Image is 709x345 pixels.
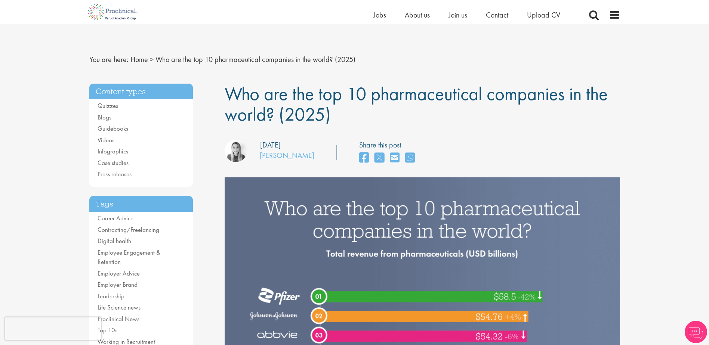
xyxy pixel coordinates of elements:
[98,248,160,266] a: Employee Engagement & Retention
[98,113,111,121] a: Blogs
[405,10,430,20] a: About us
[98,159,129,167] a: Case studies
[359,140,419,150] label: Share this post
[98,214,133,222] a: Career Advice
[98,326,117,334] a: Top 10s
[98,170,132,178] a: Press releases
[225,82,608,126] span: Who are the top 10 pharmaceutical companies in the world? (2025)
[685,321,707,343] img: Chatbot
[98,136,114,144] a: Videos
[150,55,154,64] span: >
[98,237,131,245] a: Digital health
[405,150,415,166] a: share on whats app
[89,55,129,64] span: You are here:
[98,226,159,234] a: Contracting/Freelancing
[98,315,139,323] a: Proclinical News
[155,55,355,64] span: Who are the top 10 pharmaceutical companies in the world? (2025)
[260,140,281,150] div: [DATE]
[527,10,560,20] a: Upload CV
[98,147,128,155] a: Infographics
[486,10,508,20] a: Contact
[89,84,193,100] h3: Content types
[359,150,369,166] a: share on facebook
[98,102,118,110] a: Quizzes
[5,317,101,340] iframe: reCAPTCHA
[448,10,467,20] a: Join us
[98,269,140,277] a: Employer Advice
[373,10,386,20] a: Jobs
[260,150,314,160] a: [PERSON_NAME]
[98,280,138,289] a: Employer Brand
[374,150,384,166] a: share on twitter
[98,303,141,311] a: Life Science news
[225,140,247,162] img: Hannah Burke
[98,292,124,300] a: Leadership
[98,124,128,133] a: Guidebooks
[89,196,193,212] h3: Tags
[390,150,400,166] a: share on email
[130,55,148,64] a: breadcrumb link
